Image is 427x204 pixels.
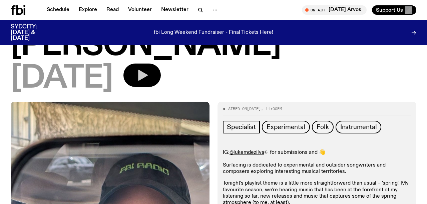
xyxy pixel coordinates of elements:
h3: SYDCITY: [DATE] & [DATE] [11,24,53,41]
span: Instrumental [340,123,377,131]
span: Folk [317,123,329,131]
span: Experimental [267,123,305,131]
span: Specialist [227,123,256,131]
button: On Air[DATE] Arvos [302,5,367,15]
p: IG: <- for submissions and 👋 Surfacing is dedicated to experimental and outsider songwriters and ... [223,149,411,175]
a: Newsletter [157,5,192,15]
a: Explore [75,5,101,15]
a: @lukemdezilva [230,150,264,155]
a: Schedule [43,5,73,15]
a: Instrumental [336,121,382,133]
span: , 11:00pm [261,106,282,111]
a: Volunteer [124,5,156,15]
span: [DATE] [247,106,261,111]
a: Experimental [262,121,310,133]
h1: Surfacing with [PERSON_NAME] [11,1,416,61]
a: Folk [312,121,334,133]
a: Read [102,5,123,15]
a: Specialist [223,121,260,133]
button: Support Us [372,5,416,15]
p: fbi Long Weekend Fundraiser - Final Tickets Here! [154,30,273,36]
span: Aired on [228,106,247,111]
span: Support Us [376,7,403,13]
span: [DATE] [11,64,113,94]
